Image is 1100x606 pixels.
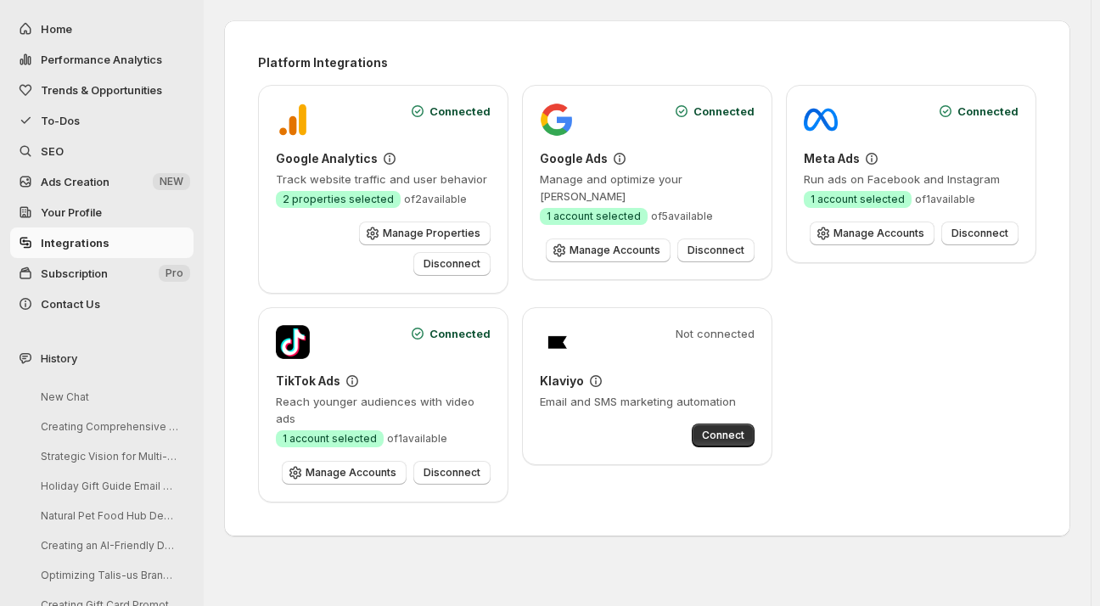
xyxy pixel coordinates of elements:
span: Connected [693,103,755,120]
span: Not connected [676,325,755,342]
span: 1 account selected [547,210,641,223]
button: Manage Accounts [282,461,407,485]
button: New Chat [27,384,188,410]
h3: Meta Ads [804,150,860,167]
span: Disconnect [687,244,744,257]
button: Disconnect [677,238,755,262]
img: Google Analytics logo [276,103,310,137]
h2: Platform Integrations [258,54,1036,71]
button: Trends & Opportunities [10,75,194,105]
span: Disconnect [951,227,1008,240]
span: Connected [957,103,1019,120]
span: Integrations [41,236,109,250]
a: SEO [10,136,194,166]
span: 2 properties selected [283,193,394,206]
button: Manage Properties [359,222,491,245]
h3: Google Ads [540,150,608,167]
button: Home [10,14,194,44]
span: 1 account selected [811,193,905,206]
h3: Google Analytics [276,150,378,167]
span: of 2 available [404,193,467,206]
p: Email and SMS marketing automation [540,393,755,410]
span: Your Profile [41,205,102,219]
button: Ads Creation [10,166,194,197]
img: Meta Ads logo [804,103,838,137]
p: Track website traffic and user behavior [276,171,491,188]
button: Natural Pet Food Hub Development Guide [27,502,188,529]
span: 1 account selected [283,432,377,446]
h3: TikTok Ads [276,373,340,390]
img: Klaviyo logo [540,325,574,359]
span: To-Dos [41,114,80,127]
button: Creating Comprehensive Pet Health Solutions [27,413,188,440]
p: Manage and optimize your [PERSON_NAME] [540,171,755,205]
span: Manage Accounts [570,244,660,257]
span: Disconnect [424,257,480,271]
img: TikTok Ads logo [276,325,310,359]
span: Manage Properties [383,227,480,240]
a: Your Profile [10,197,194,227]
button: Disconnect [941,222,1019,245]
span: SEO [41,144,64,158]
span: of 1 available [387,432,447,446]
span: Subscription [41,267,108,280]
button: Disconnect [413,461,491,485]
span: of 1 available [915,193,975,206]
span: Pro [166,267,183,280]
img: Google Ads logo [540,103,574,137]
span: Home [41,22,72,36]
button: Creating an AI-Friendly Dog Treat Resource [27,532,188,558]
p: Run ads on Facebook and Instagram [804,171,1019,188]
span: Ads Creation [41,175,109,188]
h3: Klaviyo [540,373,584,390]
button: Manage Accounts [546,238,671,262]
span: NEW [160,175,183,188]
a: Integrations [10,227,194,258]
span: of 5 available [651,210,713,223]
button: Strategic Vision for Multi-Species Pet Retail [27,443,188,469]
span: Trends & Opportunities [41,83,162,97]
p: Reach younger audiences with video ads [276,393,491,427]
button: Contact Us [10,289,194,319]
span: Manage Accounts [833,227,924,240]
button: Disconnect [413,252,491,276]
button: Connect [692,424,755,447]
button: Optimizing Talis-us Brand Entity Page [27,562,188,588]
button: Performance Analytics [10,44,194,75]
button: To-Dos [10,105,194,136]
span: History [41,350,77,367]
button: Holiday Gift Guide Email Drafting [27,473,188,499]
span: Disconnect [424,466,480,480]
span: Connected [429,325,491,342]
span: Performance Analytics [41,53,162,66]
button: Subscription [10,258,194,289]
span: Connect [702,429,744,442]
span: Connected [429,103,491,120]
span: Manage Accounts [306,466,396,480]
button: Manage Accounts [810,222,934,245]
span: Contact Us [41,297,100,311]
